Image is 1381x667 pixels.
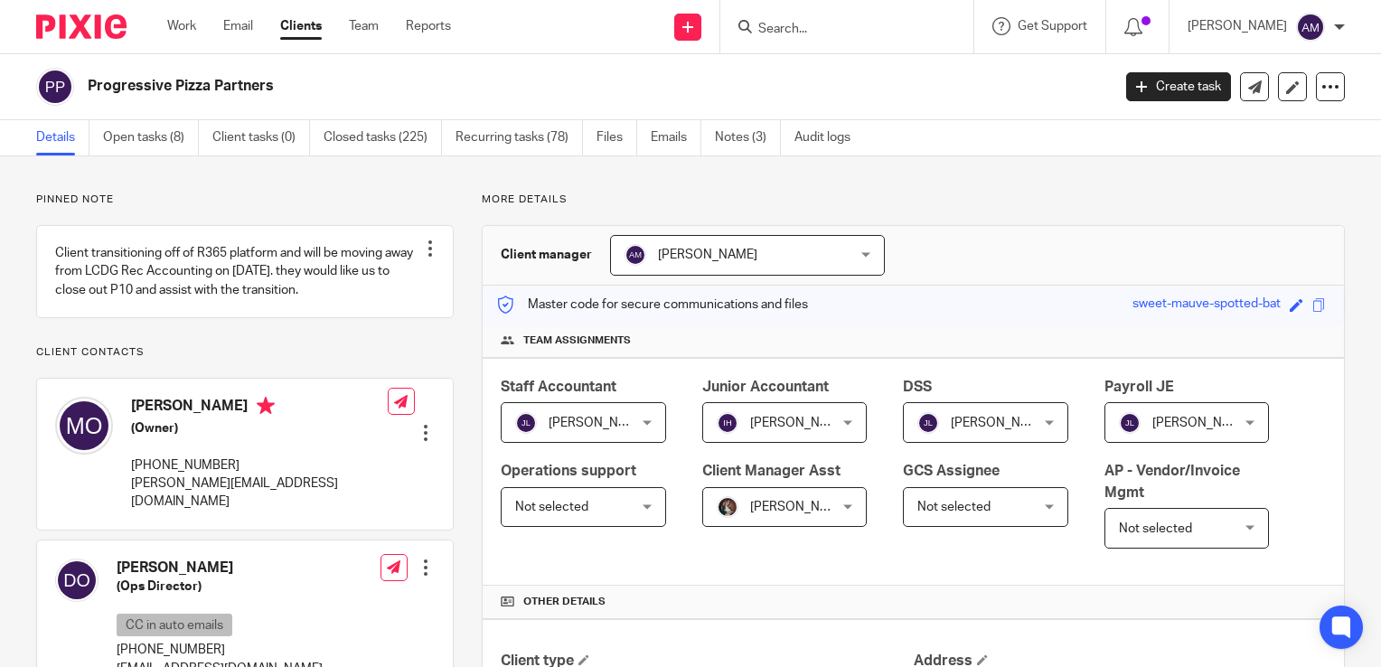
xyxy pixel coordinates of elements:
h5: (Ops Director) [117,578,323,596]
span: Payroll JE [1104,380,1174,394]
a: Client tasks (0) [212,120,310,155]
span: Get Support [1018,20,1087,33]
a: Closed tasks (225) [324,120,442,155]
a: Details [36,120,89,155]
a: Reports [406,17,451,35]
a: Files [597,120,637,155]
a: Create task [1126,72,1231,101]
span: Not selected [1119,522,1192,535]
h4: [PERSON_NAME] [131,397,388,419]
img: svg%3E [1119,412,1141,434]
span: AP - Vendor/Invoice Mgmt [1104,464,1240,499]
h3: Client manager [501,246,592,264]
span: Team assignments [523,333,631,348]
a: Notes (3) [715,120,781,155]
img: svg%3E [36,68,74,106]
img: svg%3E [717,412,738,434]
span: Other details [523,595,606,609]
a: Team [349,17,379,35]
p: Client contacts [36,345,454,360]
p: [PERSON_NAME] [1188,17,1287,35]
p: CC in auto emails [117,614,232,636]
i: Primary [257,397,275,415]
input: Search [756,22,919,38]
img: Pixie [36,14,127,39]
a: Clients [280,17,322,35]
span: DSS [903,380,932,394]
span: Not selected [515,501,588,513]
a: Email [223,17,253,35]
span: [PERSON_NAME] [750,501,850,513]
img: svg%3E [625,244,646,266]
span: [PERSON_NAME] [750,417,850,429]
a: Emails [651,120,701,155]
p: Master code for secure communications and files [496,296,808,314]
span: [PERSON_NAME] [951,417,1050,429]
span: [PERSON_NAME] [549,417,648,429]
span: Staff Accountant [501,380,616,394]
h2: Progressive Pizza Partners [88,77,897,96]
span: Operations support [501,464,636,478]
p: Pinned note [36,193,454,207]
span: Junior Accountant [702,380,829,394]
img: svg%3E [55,559,99,602]
a: Recurring tasks (78) [456,120,583,155]
span: [PERSON_NAME] [658,249,757,261]
p: [PERSON_NAME][EMAIL_ADDRESS][DOMAIN_NAME] [131,474,388,512]
span: Client Manager Asst [702,464,841,478]
img: svg%3E [1296,13,1325,42]
div: sweet-mauve-spotted-bat [1132,295,1281,315]
a: Work [167,17,196,35]
img: Profile%20picture%20JUS.JPG [717,496,738,518]
h5: (Owner) [131,419,388,437]
span: GCS Assignee [903,464,1000,478]
span: [PERSON_NAME] [1152,417,1252,429]
img: svg%3E [515,412,537,434]
p: [PHONE_NUMBER] [117,641,323,659]
p: [PHONE_NUMBER] [131,456,388,474]
a: Audit logs [794,120,864,155]
p: More details [482,193,1345,207]
span: Not selected [917,501,991,513]
img: svg%3E [917,412,939,434]
h4: [PERSON_NAME] [117,559,323,578]
a: Open tasks (8) [103,120,199,155]
img: svg%3E [55,397,113,455]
